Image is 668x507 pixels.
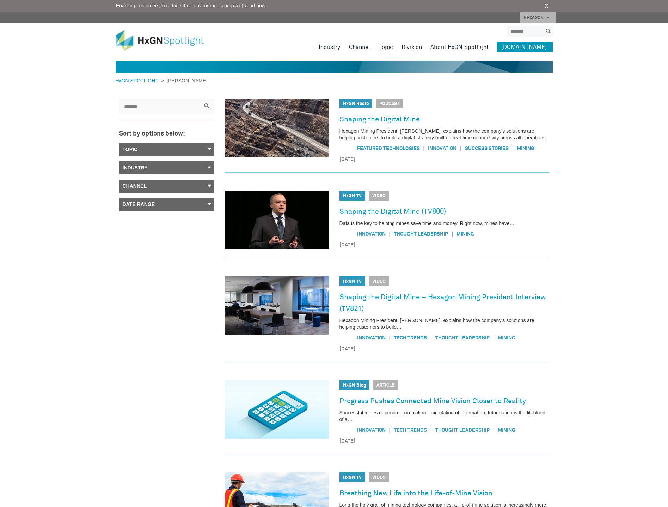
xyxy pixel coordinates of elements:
a: X [545,2,549,11]
a: Featured Technologies [357,146,420,151]
a: HxGN TV [343,279,362,284]
span: | [386,426,394,434]
span: Article [373,380,398,390]
time: [DATE] [339,242,549,249]
a: [DOMAIN_NAME] [497,42,553,52]
span: Video [369,472,389,482]
p: Data is the key to helping mines save time and money. Right now, mines have… [339,220,549,227]
a: Read how [243,3,265,8]
img: HxGN Spotlight [116,30,214,51]
img: Shaping the Digital Mine [225,99,329,157]
a: Innovation [428,146,456,151]
img: Shaping the Digital Mine – Hexagon Mining President Interview (TV821) [225,276,329,335]
a: Thought Leadership [435,428,490,433]
a: Topic [119,143,214,156]
a: Channel [349,42,370,52]
span: | [386,334,394,342]
img: Progress Pushes Connected Mine Vision Closer to Reality [225,380,329,439]
img: Shaping the Digital Mine (TV800) [225,191,329,249]
a: Success Stories [465,146,509,151]
a: Shaping the Digital Mine – Hexagon Mining President Interview (TV821) [339,292,549,314]
a: Thought Leadership [435,336,490,340]
a: Mining [498,336,515,340]
a: HxGN TV [343,194,362,198]
p: Hexagon Mining President, [PERSON_NAME], explains how the company’s solutions are helping custome... [339,317,549,331]
time: [DATE] [339,345,549,353]
a: Tech Trends [394,336,427,340]
span: | [420,145,428,152]
a: Mining [517,146,534,151]
span: | [427,334,435,342]
a: Progress Pushes Connected Mine Vision Closer to Reality [339,395,526,407]
div: > [116,77,208,84]
span: Video [369,276,389,286]
span: | [448,230,456,238]
a: HxGN Radio [343,101,369,106]
a: Shaping the Digital Mine [339,114,420,125]
a: Thought Leadership [394,232,448,237]
span: | [386,230,394,238]
a: Channel [119,180,214,193]
a: Topic [379,42,393,52]
a: Industry [119,161,214,174]
a: Date Range [119,198,214,211]
time: [DATE] [339,156,549,163]
span: Video [369,191,389,201]
span: [PERSON_NAME] [164,78,207,83]
span: | [490,334,498,342]
p: Successful mines depend on circulation – circulation of information. Information is the lifeblood... [339,409,549,423]
p: Hexagon Mining President, [PERSON_NAME], explains how the company’s solutions are helping custome... [339,128,549,141]
span: Podcast [376,99,403,108]
a: About HxGN Spotlight [430,42,489,52]
a: Mining [456,232,474,237]
span: | [509,145,517,152]
a: Mining [498,428,515,433]
a: HxGN TV [343,475,362,480]
span: Enabling customers to reduce their environmental impact | [116,2,265,10]
a: HxGN SPOTLIGHT [116,78,161,83]
span: | [490,426,498,434]
a: HEXAGON [520,12,556,23]
a: Breathing New Life into the Life-of-Mine Vision [339,488,492,499]
a: Division [402,42,422,52]
span: | [456,145,465,152]
a: Innovation [357,336,386,340]
a: HxGN Blog [343,383,366,388]
h3: Sort by options below: [119,131,214,138]
a: Innovation [357,428,386,433]
a: Tech Trends [394,428,427,433]
a: Shaping the Digital Mine (TV800) [339,206,446,217]
span: | [427,426,435,434]
a: Innovation [357,232,386,237]
a: Industry [319,42,341,52]
time: [DATE] [339,438,549,445]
